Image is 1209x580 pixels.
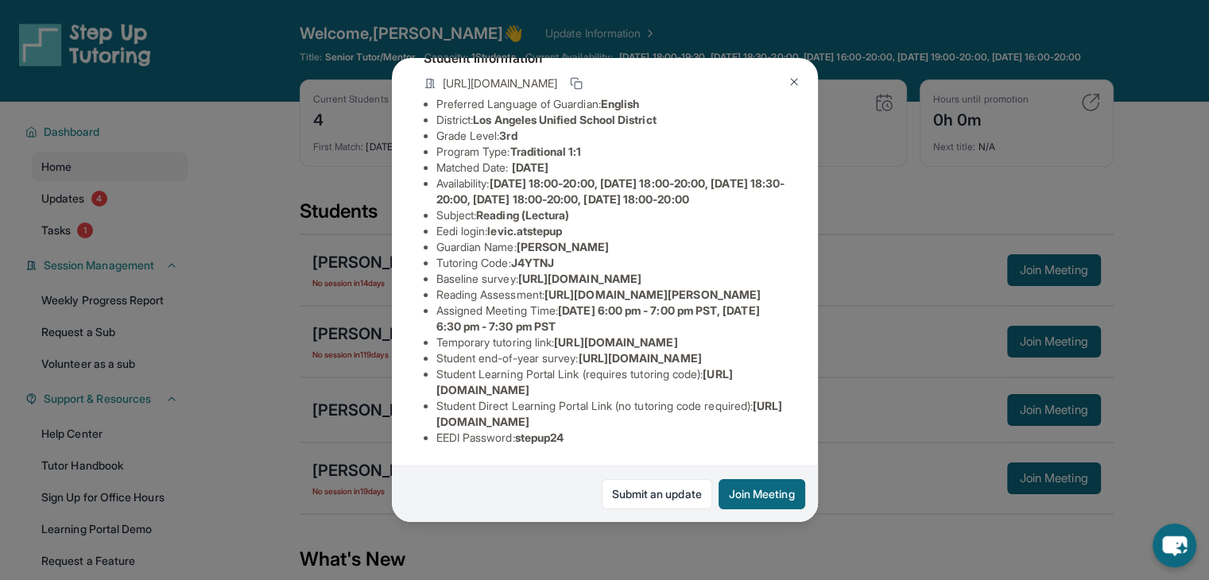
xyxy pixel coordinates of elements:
[424,48,786,68] h4: Student Information
[517,240,610,253] span: [PERSON_NAME]
[554,335,677,349] span: [URL][DOMAIN_NAME]
[436,160,786,176] li: Matched Date:
[499,129,517,142] span: 3rd
[602,479,712,509] a: Submit an update
[436,239,786,255] li: Guardian Name :
[436,271,786,287] li: Baseline survey :
[567,74,586,93] button: Copy link
[510,145,581,158] span: Traditional 1:1
[473,113,656,126] span: Los Angeles Unified School District
[1153,524,1196,567] button: chat-button
[436,430,786,446] li: EEDI Password :
[436,255,786,271] li: Tutoring Code :
[436,334,786,350] li: Temporary tutoring link :
[436,207,786,223] li: Subject :
[512,160,548,174] span: [DATE]
[515,431,564,444] span: stepup24
[436,128,786,144] li: Grade Level:
[518,272,641,285] span: [URL][DOMAIN_NAME]
[436,303,786,334] li: Assigned Meeting Time :
[476,208,569,222] span: Reading (Lectura)
[601,97,640,110] span: English
[788,75,800,88] img: Close Icon
[487,224,562,238] span: levic.atstepup
[436,96,786,112] li: Preferred Language of Guardian:
[436,112,786,128] li: District:
[436,144,786,160] li: Program Type:
[544,288,761,301] span: [URL][DOMAIN_NAME][PERSON_NAME]
[436,176,785,206] span: [DATE] 18:00-20:00, [DATE] 18:00-20:00, [DATE] 18:30-20:00, [DATE] 18:00-20:00, [DATE] 18:00-20:00
[443,75,557,91] span: [URL][DOMAIN_NAME]
[578,351,701,365] span: [URL][DOMAIN_NAME]
[511,256,554,269] span: J4YTNJ
[719,479,805,509] button: Join Meeting
[436,366,786,398] li: Student Learning Portal Link (requires tutoring code) :
[436,350,786,366] li: Student end-of-year survey :
[436,287,786,303] li: Reading Assessment :
[436,176,786,207] li: Availability:
[436,223,786,239] li: Eedi login :
[436,304,760,333] span: [DATE] 6:00 pm - 7:00 pm PST, [DATE] 6:30 pm - 7:30 pm PST
[436,398,786,430] li: Student Direct Learning Portal Link (no tutoring code required) :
